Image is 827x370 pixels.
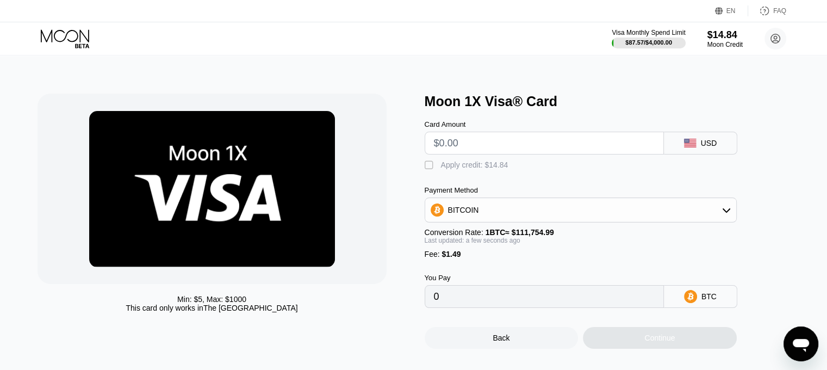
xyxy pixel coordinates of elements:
[425,327,579,349] div: Back
[425,228,737,237] div: Conversion Rate:
[493,334,509,342] div: Back
[177,295,246,304] div: Min: $ 5 , Max: $ 1000
[434,132,655,154] input: $0.00
[425,94,801,109] div: Moon 1X Visa® Card
[425,160,436,171] div: 
[784,326,818,361] iframe: Button to launch messaging window
[425,199,736,221] div: BITCOIN
[126,304,297,312] div: This card only works in The [GEOGRAPHIC_DATA]
[707,29,743,48] div: $14.84Moon Credit
[425,186,737,194] div: Payment Method
[425,120,664,128] div: Card Amount
[701,292,717,301] div: BTC
[441,161,508,169] div: Apply credit: $14.84
[707,29,743,41] div: $14.84
[773,7,786,15] div: FAQ
[442,250,461,258] span: $1.49
[612,29,685,36] div: Visa Monthly Spend Limit
[612,29,685,48] div: Visa Monthly Spend Limit$87.57/$4,000.00
[715,5,748,16] div: EN
[425,274,664,282] div: You Pay
[748,5,786,16] div: FAQ
[701,139,717,147] div: USD
[486,228,554,237] span: 1 BTC ≈ $111,754.99
[448,206,479,214] div: BITCOIN
[726,7,736,15] div: EN
[707,41,743,48] div: Moon Credit
[425,250,737,258] div: Fee :
[625,39,672,46] div: $87.57 / $4,000.00
[425,237,737,244] div: Last updated: a few seconds ago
